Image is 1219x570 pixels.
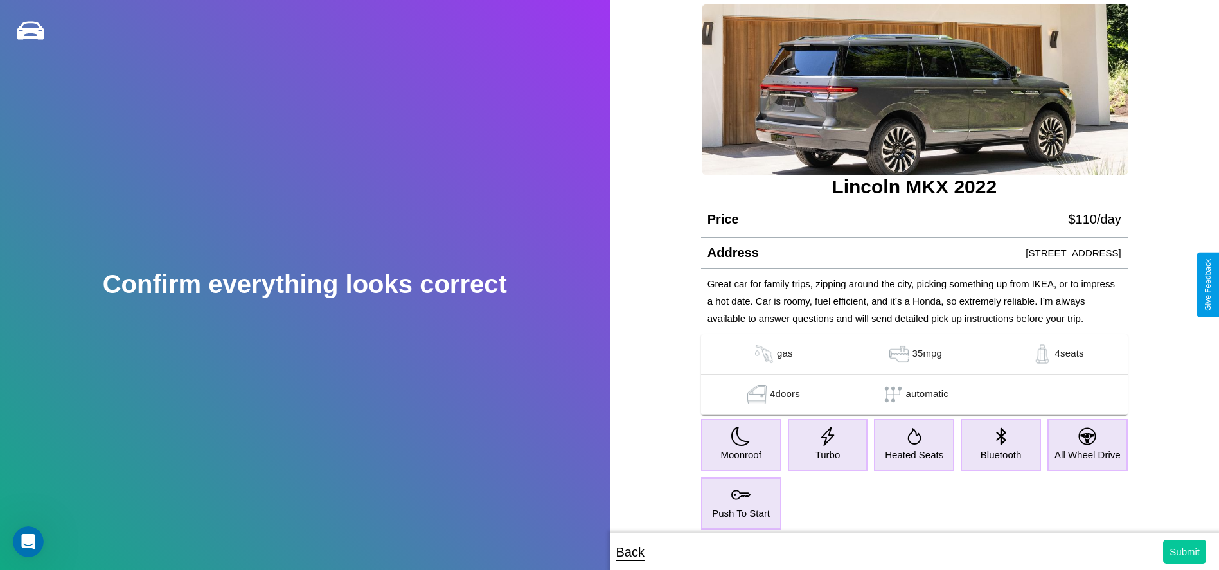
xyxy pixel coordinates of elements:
[906,385,948,404] p: automatic
[707,212,739,227] h4: Price
[13,526,44,557] iframe: Intercom live chat
[885,446,943,463] p: Heated Seats
[1163,540,1206,564] button: Submit
[1204,259,1213,311] div: Give Feedback
[707,275,1121,327] p: Great car for family trips, zipping around the city, picking something up from IKEA, or to impres...
[720,446,761,463] p: Moonroof
[744,385,770,404] img: gas
[777,344,793,364] p: gas
[1026,244,1121,262] p: [STREET_ADDRESS]
[1068,208,1121,231] p: $ 110 /day
[616,540,645,564] p: Back
[701,176,1128,198] h3: Lincoln MKX 2022
[1029,344,1055,364] img: gas
[1055,344,1084,364] p: 4 seats
[770,385,800,404] p: 4 doors
[981,446,1021,463] p: Bluetooth
[707,245,759,260] h4: Address
[886,344,912,364] img: gas
[1054,446,1121,463] p: All Wheel Drive
[103,270,507,299] h2: Confirm everything looks correct
[701,334,1128,415] table: simple table
[751,344,777,364] img: gas
[912,344,942,364] p: 35 mpg
[815,446,841,463] p: Turbo
[712,504,770,522] p: Push To Start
